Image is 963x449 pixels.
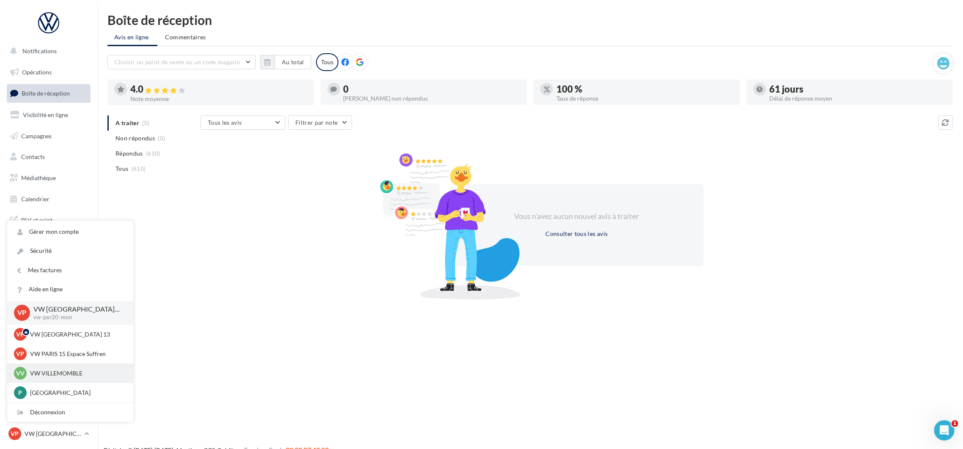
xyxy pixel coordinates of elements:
div: 0 [344,85,520,94]
a: PLV et print personnalisable [5,211,92,236]
a: Opérations [5,63,92,81]
button: Au total [275,55,311,69]
span: (610) [132,165,146,172]
p: VW [GEOGRAPHIC_DATA] 20 [25,430,81,438]
span: Opérations [22,68,52,76]
button: Tous les avis [201,115,285,130]
a: VP VW [GEOGRAPHIC_DATA] 20 [7,426,91,442]
span: Non répondus [116,134,155,142]
p: vw-par20-mon [33,314,120,321]
button: Au total [260,55,311,69]
button: Filtrer par note [288,115,352,130]
span: PLV et print personnalisable [21,214,87,233]
div: [PERSON_NAME] non répondus [344,96,520,101]
span: Tous les avis [208,119,242,126]
span: Contacts [21,153,45,160]
div: Délai de réponse moyen [770,96,946,101]
a: Médiathèque [5,169,92,187]
div: 61 jours [770,85,946,94]
div: Déconnexion [7,403,133,422]
span: VP [17,350,25,358]
a: Visibilité en ligne [5,106,92,124]
span: VV [16,369,25,378]
a: Boîte de réception [5,84,92,102]
span: Répondus [116,149,143,158]
a: Campagnes DataOnDemand [5,239,92,264]
a: Mes factures [7,261,133,280]
a: Gérer mon compte [7,222,133,241]
div: 4.0 [130,85,307,94]
span: (610) [146,150,160,157]
p: VW [GEOGRAPHIC_DATA] 13 [30,330,123,339]
span: Visibilité en ligne [23,111,68,118]
span: Notifications [22,47,57,55]
p: [GEOGRAPHIC_DATA] [30,389,123,397]
p: VW PARIS 15 Espace Suffren [30,350,123,358]
span: Boîte de réception [22,90,70,97]
a: Calendrier [5,190,92,208]
span: 1 [952,420,958,427]
button: Choisir un point de vente ou un code magasin [107,55,256,69]
div: Note moyenne [130,96,307,102]
div: Vous n'avez aucun nouvel avis à traiter [504,211,649,222]
span: Tous [116,164,128,173]
div: Taux de réponse [556,96,733,101]
span: VP [17,330,25,339]
p: VW VILLEMOMBLE [30,369,123,378]
span: VP [18,308,27,318]
a: Contacts [5,148,92,166]
p: VW [GEOGRAPHIC_DATA] 20 [33,304,120,314]
a: Aide en ligne [7,280,133,299]
a: Sécurité [7,241,133,260]
button: Notifications [5,42,89,60]
iframe: Intercom live chat [934,420,955,441]
span: P [19,389,22,397]
div: 100 % [556,85,733,94]
div: Tous [316,53,338,71]
span: Commentaires [165,33,206,41]
span: Calendrier [21,195,50,203]
span: (0) [158,135,165,142]
span: Campagnes [21,132,52,139]
span: VP [11,430,19,438]
button: Consulter tous les avis [542,229,611,239]
span: Choisir un point de vente ou un code magasin [115,58,240,66]
div: Boîte de réception [107,14,953,26]
a: Campagnes [5,127,92,145]
span: Médiathèque [21,174,56,181]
